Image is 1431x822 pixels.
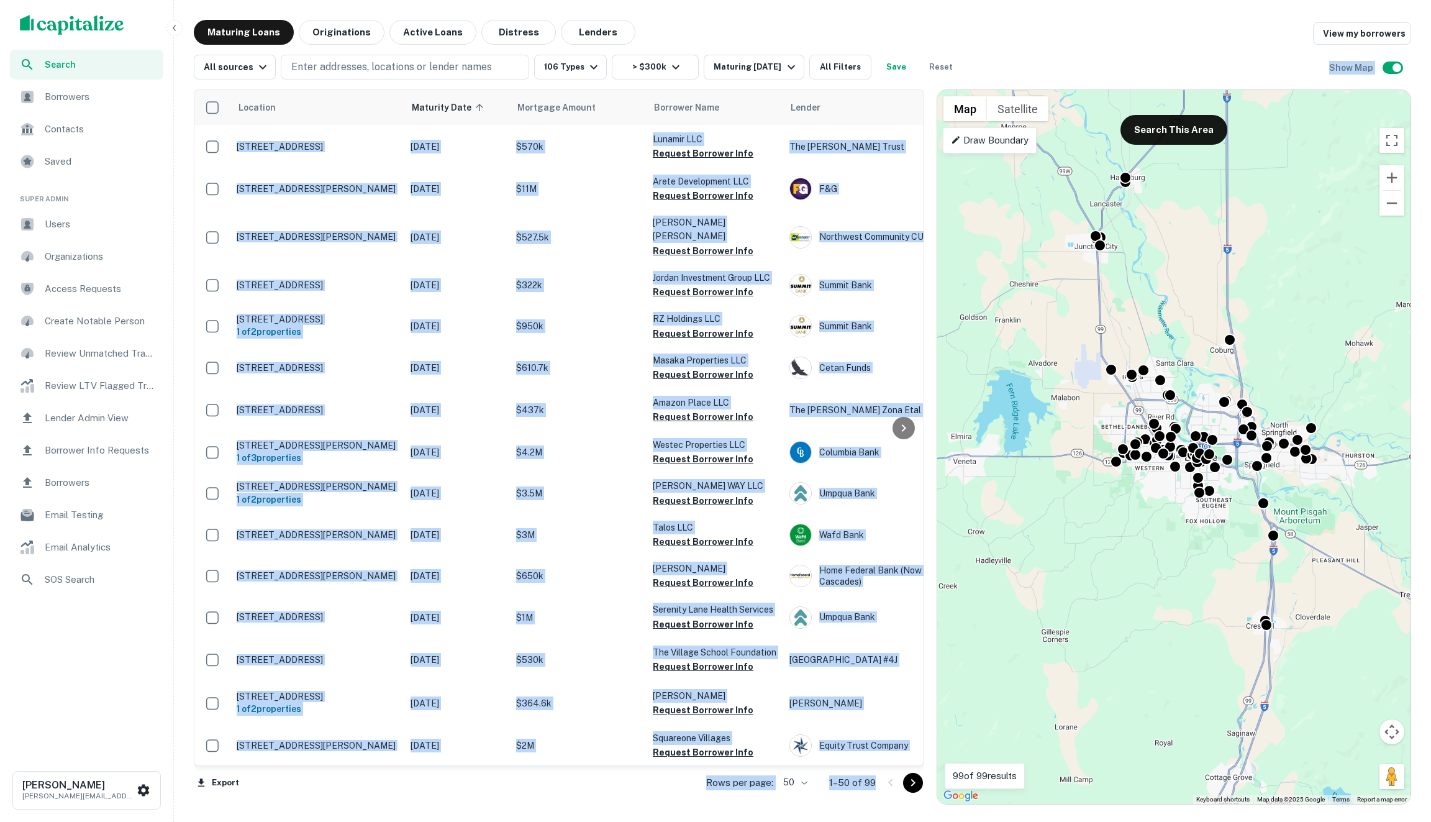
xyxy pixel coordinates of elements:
div: Users [10,209,163,239]
p: [PERSON_NAME] WAY LLC [653,479,777,493]
a: Access Requests [10,274,163,304]
span: Users [45,217,156,232]
span: Lender [791,100,820,115]
a: SOS Search [10,565,163,595]
div: Maturing [DATE] [714,60,798,75]
span: Borrowers [45,475,156,490]
p: [STREET_ADDRESS][PERSON_NAME] [237,481,398,492]
a: View my borrowers [1313,22,1411,45]
a: Email Analytics [10,532,163,562]
p: $570k [516,140,640,153]
button: Zoom in [1379,165,1404,190]
p: Amazon Place LLC [653,396,777,409]
span: Mortgage Amount [517,100,612,115]
p: 99 of 99 results [953,769,1017,783]
span: Review Unmatched Transactions [45,346,156,361]
button: All sources [194,55,276,80]
div: Chat Widget [1369,683,1431,742]
p: $437k [516,403,640,417]
span: Location [238,100,276,115]
p: $530k [516,653,640,667]
button: Request Borrower Info [653,188,753,203]
img: picture [790,524,811,546]
p: $11M [516,182,640,196]
button: Request Borrower Info [653,617,753,632]
span: Review LTV Flagged Transactions [45,378,156,393]
div: All sources [204,60,270,75]
div: Summit Bank [789,315,976,337]
div: 50 [778,774,809,792]
button: > $300k [612,55,699,80]
button: Keyboard shortcuts [1196,795,1250,804]
img: Google [940,788,981,804]
button: Request Borrower Info [653,493,753,508]
span: Saved [45,154,156,169]
p: [STREET_ADDRESS] [237,691,398,702]
img: picture [790,275,811,296]
button: All Filters [809,55,871,80]
p: [DATE] [411,653,504,667]
button: Request Borrower Info [653,659,753,674]
div: Borrowers [10,82,163,112]
img: picture [790,607,811,628]
p: [PERSON_NAME][EMAIL_ADDRESS][DOMAIN_NAME] [22,790,134,801]
li: Super Admin [10,179,163,209]
p: Rows per page: [706,775,773,790]
img: picture [790,483,811,504]
p: $650k [516,569,640,583]
p: Squareone Villages [653,731,777,745]
h6: 1 of 3 properties [237,451,398,465]
button: Distress [481,20,556,45]
p: 1–50 of 99 [829,775,876,790]
p: [DATE] [411,140,504,153]
div: Umpqua Bank [789,606,976,629]
p: [STREET_ADDRESS] [237,654,398,665]
p: [STREET_ADDRESS] [237,611,398,623]
p: $1M [516,611,640,624]
p: Draw Boundary [951,133,1029,148]
button: Drag Pegman onto the map to open Street View [1379,764,1404,789]
a: Borrowers [10,468,163,498]
span: Organizations [45,249,156,264]
a: Report a map error [1357,796,1407,803]
span: Email Analytics [45,540,156,555]
button: Request Borrower Info [653,575,753,590]
p: [STREET_ADDRESS][PERSON_NAME] [237,183,398,194]
div: Create Notable Person [10,306,163,336]
h6: 1 of 2 properties [237,702,398,716]
img: picture [790,442,811,463]
a: Saved [10,147,163,176]
span: Create Notable Person [45,314,156,329]
h6: 1 of 2 properties [237,325,398,339]
p: $364.6k [516,696,640,710]
a: Contacts [10,114,163,144]
span: Maturity Date [412,100,488,115]
p: [DATE] [411,696,504,710]
a: Terms (opens in new tab) [1332,796,1350,803]
div: Home Federal Bank (now Bank Of The Cascades) [789,565,976,587]
div: Columbia Bank [789,441,976,464]
p: [DATE] [411,528,504,542]
img: capitalize-logo.png [20,15,124,35]
button: Request Borrower Info [653,452,753,467]
div: F&G [789,178,976,200]
p: [PERSON_NAME] [PERSON_NAME] [653,216,777,243]
a: Review LTV Flagged Transactions [10,371,163,401]
p: $2M [516,739,640,752]
span: Contacts [45,122,156,137]
p: The Village School Foundation [653,646,777,659]
button: Export [194,774,242,792]
div: Search [10,50,163,80]
button: [PERSON_NAME][PERSON_NAME][EMAIL_ADDRESS][DOMAIN_NAME] [12,771,161,810]
p: [STREET_ADDRESS][PERSON_NAME] [237,231,398,242]
p: [DATE] [411,611,504,624]
h6: Show Map [1329,61,1375,75]
button: Maturing [DATE] [704,55,804,80]
span: Access Requests [45,281,156,296]
p: $4.2M [516,445,640,459]
p: [DATE] [411,486,504,500]
a: Lender Admin View [10,403,163,433]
